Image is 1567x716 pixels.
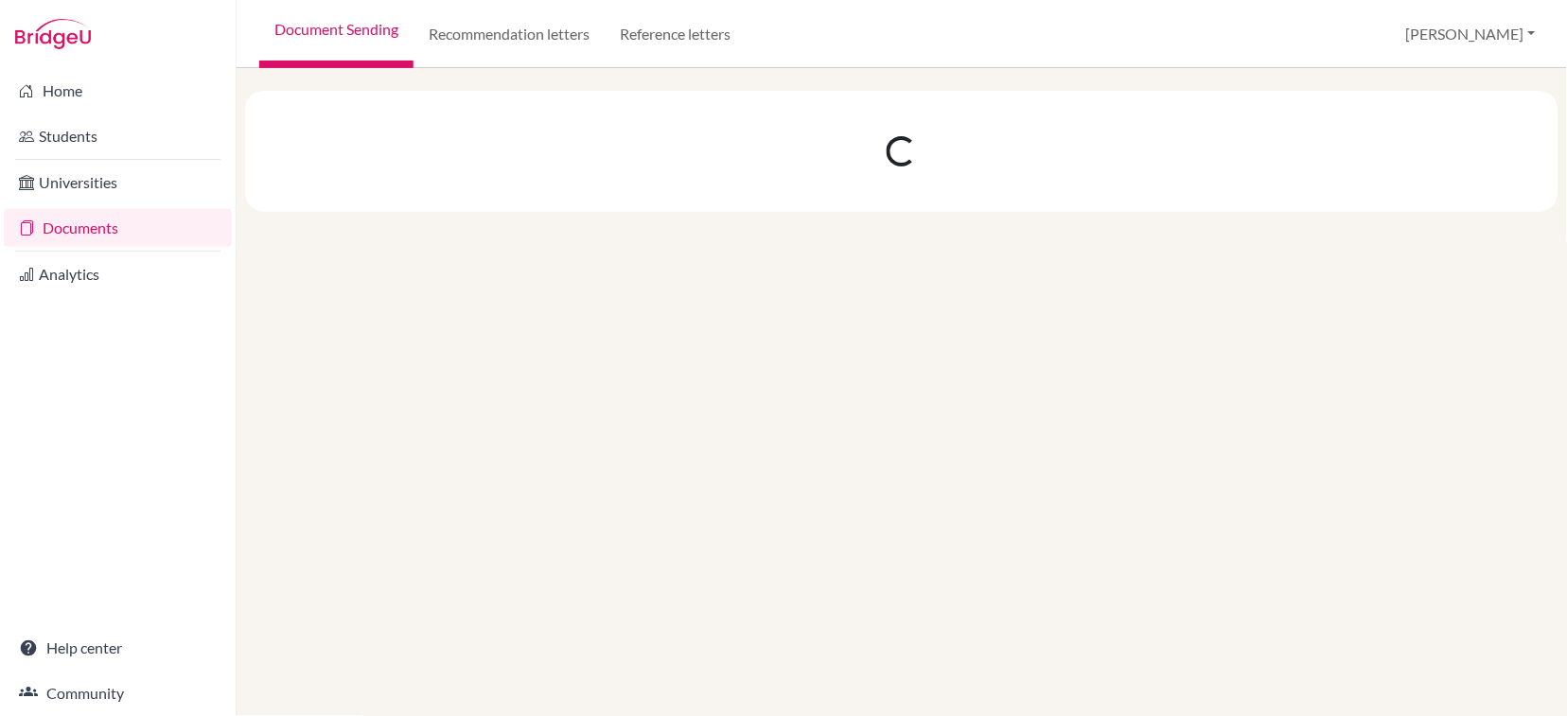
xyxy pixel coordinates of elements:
img: Bridge-U [15,19,91,49]
a: Help center [4,629,232,667]
a: Students [4,117,232,155]
a: Analytics [4,255,232,293]
a: Documents [4,209,232,247]
a: Community [4,674,232,712]
button: [PERSON_NAME] [1398,16,1544,52]
a: Home [4,72,232,110]
a: Universities [4,164,232,201]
